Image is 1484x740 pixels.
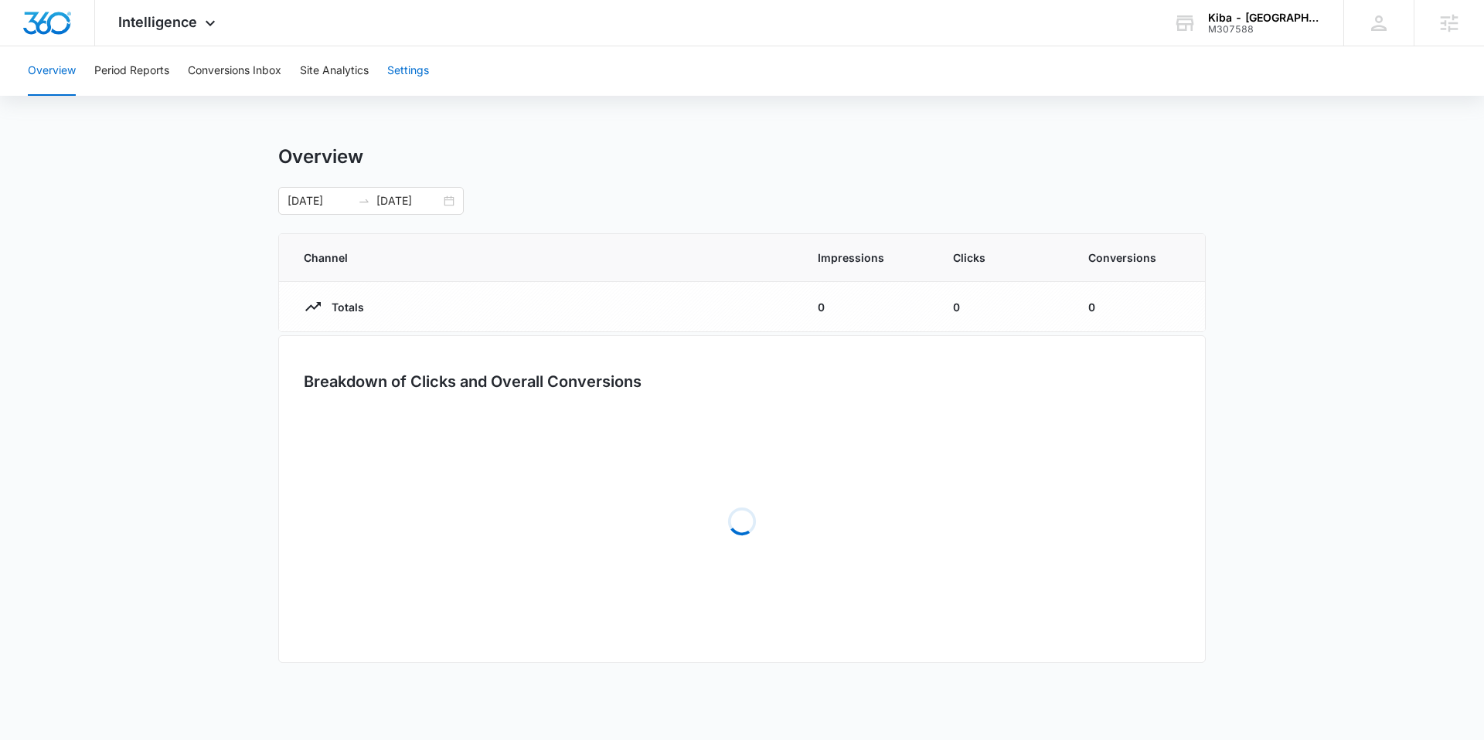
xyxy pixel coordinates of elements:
[799,282,934,332] td: 0
[94,46,169,96] button: Period Reports
[304,249,781,266] span: Channel
[118,14,197,30] span: Intelligence
[1088,249,1180,266] span: Conversions
[322,299,364,315] p: Totals
[300,46,369,96] button: Site Analytics
[28,46,76,96] button: Overview
[376,192,441,209] input: End date
[288,192,352,209] input: Start date
[1070,282,1205,332] td: 0
[1208,24,1321,35] div: account id
[278,145,363,168] h1: Overview
[1208,12,1321,24] div: account name
[358,195,370,207] span: to
[304,370,642,393] h3: Breakdown of Clicks and Overall Conversions
[818,249,916,266] span: Impressions
[953,249,1051,266] span: Clicks
[358,195,370,207] span: swap-right
[188,46,281,96] button: Conversions Inbox
[934,282,1070,332] td: 0
[387,46,429,96] button: Settings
